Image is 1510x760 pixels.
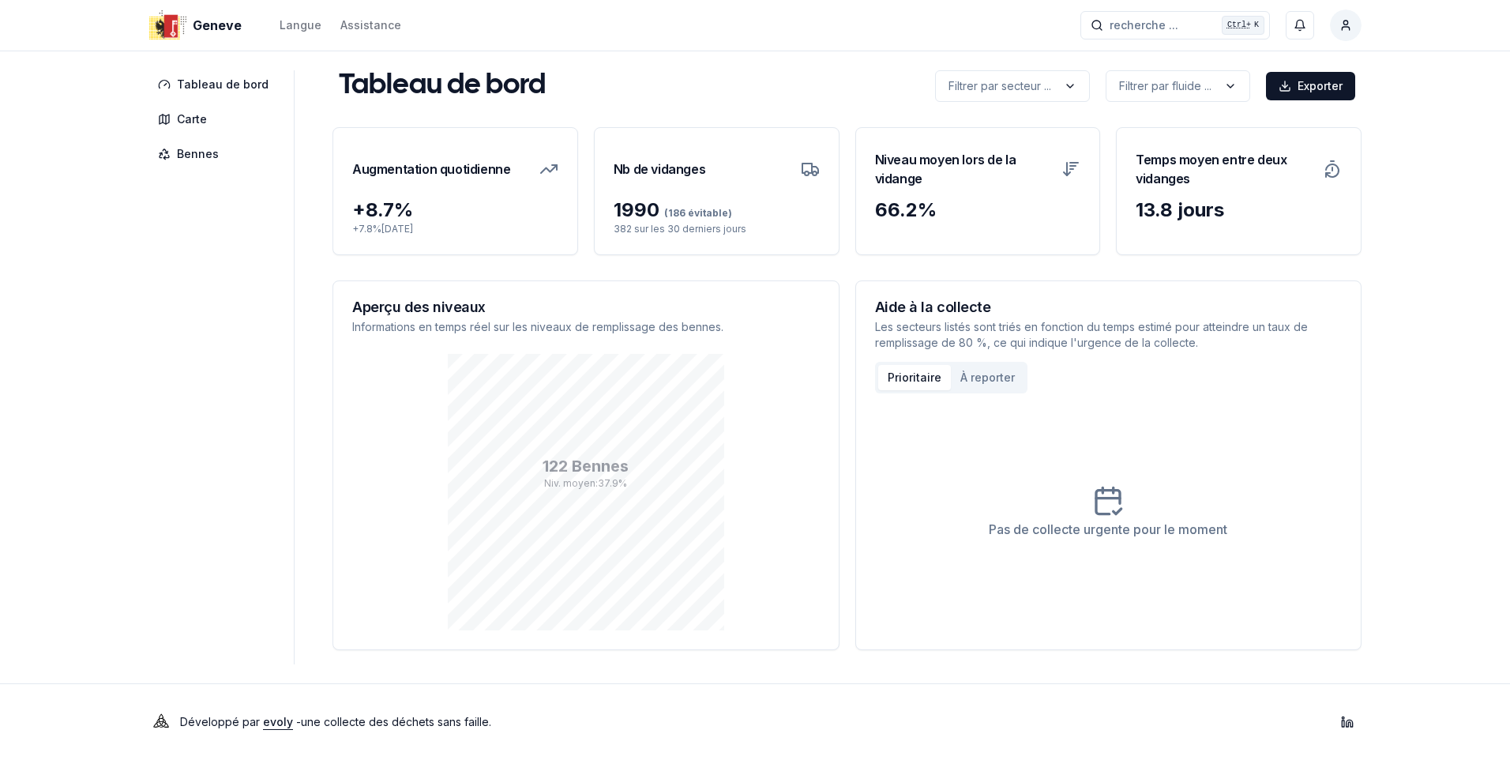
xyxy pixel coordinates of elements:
[193,16,242,35] span: Geneve
[339,70,546,102] h1: Tableau de bord
[340,16,401,35] a: Assistance
[148,105,284,134] a: Carte
[875,300,1343,314] h3: Aide à la collecte
[1080,11,1270,40] button: recherche ...Ctrl+K
[614,147,705,191] h3: Nb de vidanges
[148,6,186,44] img: Geneve Logo
[352,198,558,223] div: + 8.7 %
[948,78,1051,94] p: Filtrer par secteur ...
[1110,17,1178,33] span: recherche ...
[878,365,951,390] button: Prioritaire
[180,711,491,733] p: Développé par - une collecte des déchets sans faille .
[1119,78,1211,94] p: Filtrer par fluide ...
[177,111,207,127] span: Carte
[875,147,1053,191] h3: Niveau moyen lors de la vidange
[659,207,732,219] span: (186 évitable)
[875,319,1343,351] p: Les secteurs listés sont triés en fonction du temps estimé pour atteindre un taux de remplissage ...
[1266,72,1355,100] button: Exporter
[989,520,1227,539] div: Pas de collecte urgente pour le moment
[352,300,820,314] h3: Aperçu des niveaux
[148,709,174,735] img: Evoly Logo
[148,16,248,35] a: Geneve
[1106,70,1250,102] button: label
[263,715,293,728] a: evoly
[951,365,1024,390] button: À reporter
[280,17,321,33] div: Langue
[1136,198,1342,223] div: 13.8 jours
[614,198,820,223] div: 1990
[935,70,1090,102] button: label
[352,147,510,191] h3: Augmentation quotidienne
[1136,147,1313,191] h3: Temps moyen entre deux vidanges
[280,16,321,35] button: Langue
[352,319,820,335] p: Informations en temps réel sur les niveaux de remplissage des bennes.
[177,146,219,162] span: Bennes
[614,223,820,235] p: 382 sur les 30 derniers jours
[177,77,269,92] span: Tableau de bord
[148,140,284,168] a: Bennes
[875,198,1081,223] div: 66.2 %
[148,70,284,99] a: Tableau de bord
[352,223,558,235] p: + 7.8 % [DATE]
